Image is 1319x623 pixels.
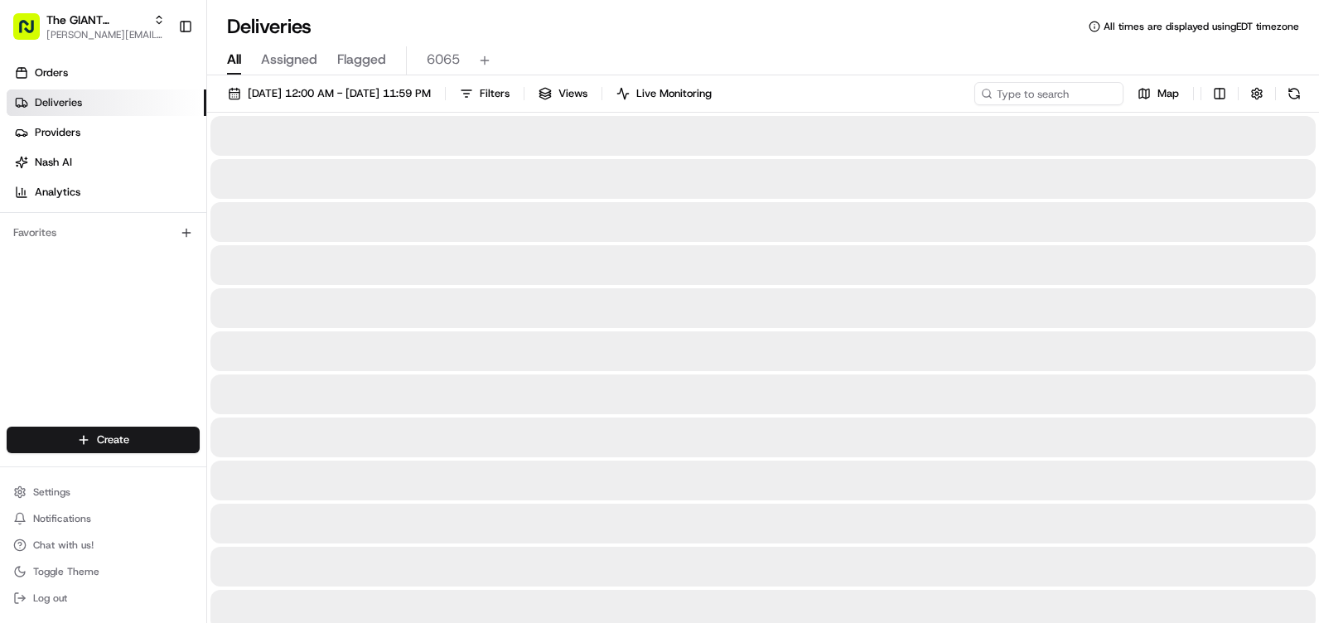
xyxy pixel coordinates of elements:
button: Map [1130,82,1186,105]
button: Log out [7,587,200,610]
span: Live Monitoring [636,86,712,101]
span: Assigned [261,50,317,70]
span: Flagged [337,50,386,70]
span: Toggle Theme [33,565,99,578]
span: Filters [480,86,510,101]
div: Favorites [7,220,200,246]
span: Orders [35,65,68,80]
span: All [227,50,241,70]
button: Chat with us! [7,534,200,557]
button: The GIANT Company[PERSON_NAME][EMAIL_ADDRESS][PERSON_NAME][DOMAIN_NAME] [7,7,172,46]
button: Toggle Theme [7,560,200,583]
span: Log out [33,592,67,605]
button: The GIANT Company [46,12,147,28]
button: Refresh [1283,82,1306,105]
span: Settings [33,485,70,499]
a: Orders [7,60,206,86]
a: Nash AI [7,149,206,176]
span: Chat with us! [33,538,94,552]
button: Views [531,82,595,105]
span: 6065 [427,50,460,70]
span: Deliveries [35,95,82,110]
h1: Deliveries [227,13,312,40]
span: Analytics [35,185,80,200]
span: Views [558,86,587,101]
button: Live Monitoring [609,82,719,105]
span: Map [1157,86,1179,101]
span: Providers [35,125,80,140]
button: Filters [452,82,517,105]
a: Analytics [7,179,206,205]
span: All times are displayed using EDT timezone [1104,20,1299,33]
a: Providers [7,119,206,146]
button: Settings [7,481,200,504]
span: [DATE] 12:00 AM - [DATE] 11:59 PM [248,86,431,101]
button: [DATE] 12:00 AM - [DATE] 11:59 PM [220,82,438,105]
span: Notifications [33,512,91,525]
button: [PERSON_NAME][EMAIL_ADDRESS][PERSON_NAME][DOMAIN_NAME] [46,28,165,41]
span: Create [97,432,129,447]
span: Nash AI [35,155,72,170]
input: Type to search [974,82,1123,105]
a: Deliveries [7,89,206,116]
button: Create [7,427,200,453]
button: Notifications [7,507,200,530]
